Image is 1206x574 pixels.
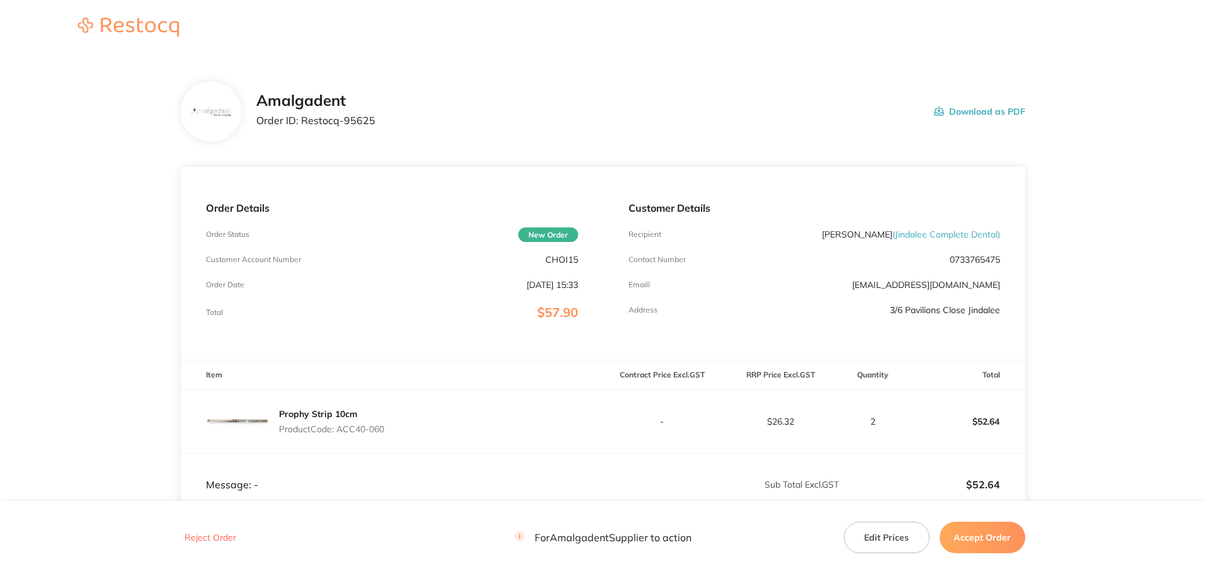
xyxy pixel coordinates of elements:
span: $57.90 [537,304,578,320]
p: $52.64 [907,406,1025,437]
img: N25uZ2Y2aw [206,390,269,453]
a: Restocq logo [65,18,191,38]
th: Quantity [839,360,907,390]
p: Contact Number [629,255,686,264]
p: Order Status [206,230,249,239]
p: [DATE] 15:33 [526,280,578,290]
td: Message: - [181,453,603,491]
button: Accept Order [940,522,1025,553]
p: Recipient [629,230,661,239]
p: Total [206,308,223,317]
th: Total [907,360,1025,390]
h2: Amalgadent [256,92,375,110]
a: Prophy Strip 10cm [279,408,358,420]
p: Emaill [629,280,650,289]
span: ( Jindalee Complete Dental ) [892,229,1000,240]
p: Customer Account Number [206,255,301,264]
p: 3/6 Pavilions Close Jindalee [890,305,1000,315]
p: Address [629,306,657,314]
img: Restocq logo [65,18,191,37]
p: 2 [840,416,906,427]
p: Customer Details [629,202,1000,214]
button: Download as PDF [934,92,1025,131]
p: $26.32 [722,416,839,427]
p: $52.64 [840,479,1000,490]
p: Order Details [206,202,577,214]
p: - [604,416,721,427]
th: RRP Price Excl. GST [721,360,839,390]
p: Order ID: Restocq- 95625 [256,115,375,126]
p: [PERSON_NAME] [822,229,1000,239]
span: New Order [518,227,578,242]
p: 0733765475 [950,255,1000,265]
p: Sub Total Excl. GST [604,479,839,490]
p: For Amalgadent Supplier to action [515,532,691,544]
button: Reject Order [181,532,240,544]
th: Item [181,360,603,390]
p: CHOI15 [545,255,578,265]
p: Order Date [206,280,244,289]
img: b285Ymlzag [191,106,232,117]
p: Product Code: ACC40-060 [279,424,384,434]
button: Edit Prices [844,522,930,553]
a: [EMAIL_ADDRESS][DOMAIN_NAME] [852,279,1000,290]
th: Contract Price Excl. GST [603,360,722,390]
